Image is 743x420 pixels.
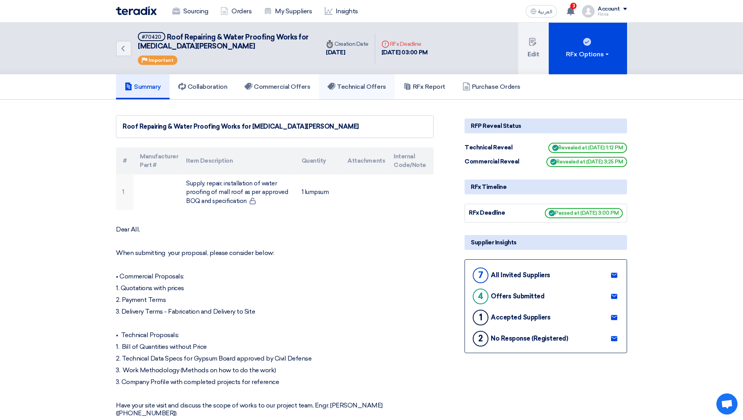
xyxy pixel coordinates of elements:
p: 1. Bill of Quantities without Price [116,343,434,351]
div: [DATE] 03:00 PM [381,48,428,57]
span: 3 [570,3,577,9]
a: Commercial Offers [236,74,319,99]
button: RFx Options [549,23,627,74]
div: Roof Repairing & Water Proofing Works for [MEDICAL_DATA][PERSON_NAME] [123,122,427,131]
div: 4 [473,289,488,304]
button: Edit [518,23,549,74]
div: 1 [473,310,488,325]
div: #70420 [142,34,161,39]
div: Offers Submitted [491,293,544,300]
div: All Invited Suppliers [491,271,550,279]
a: Insights [318,3,364,20]
h5: Summary [125,83,161,91]
p: 3. Work Methodology (Methods on how to do the work) [116,366,434,374]
p: • Technical Proposals: [116,331,434,339]
h5: Collaboration [178,83,228,91]
th: Attachments [341,147,387,174]
span: Roof Repairing & Water Proofing Works for [MEDICAL_DATA][PERSON_NAME] [138,33,309,50]
a: Open chat [716,393,738,415]
div: Account [598,6,620,13]
h5: Roof Repairing & Water Proofing Works for Yasmin Mall [138,32,310,51]
a: Collaboration [170,74,236,99]
p: 2. Technical Data Specs for Gypsum Board approved by Civil Defense [116,355,434,363]
div: No Response (Registered) [491,335,568,342]
p: 3. Delivery Terms - Fabrication and Delivery to Site [116,308,434,316]
a: Summary [116,74,170,99]
div: 2 [473,331,488,346]
img: profile_test.png [582,5,595,18]
th: # [116,147,134,174]
a: Orders [214,3,258,20]
div: RFx Timeline [465,179,627,194]
span: العربية [538,9,552,14]
th: Manufacturer Part # [134,147,180,174]
td: 1 [116,174,134,210]
th: Item Description [180,147,295,174]
th: Internal Code/Note [387,147,434,174]
h5: Purchase Orders [463,83,521,91]
button: العربية [526,5,557,18]
a: Purchase Orders [454,74,529,99]
span: Important [148,57,174,63]
h5: RFx Report [403,83,445,91]
div: RFx Options [566,50,610,59]
th: Quantity [295,147,342,174]
div: RFP Reveal Status [465,118,627,133]
span: Revealed at [DATE] 1:12 PM [548,143,627,153]
div: RFx Deadline [381,40,428,48]
h5: Technical Offers [327,83,386,91]
p: • Commercial Proposals: [116,273,434,280]
a: My Suppliers [258,3,318,20]
div: Hissa [598,12,627,16]
a: Technical Offers [319,74,394,99]
div: 7 [473,267,488,283]
td: Supply, repair, installation of water proofing of mall roof as per approved BOQ and specification [180,174,295,210]
div: [DATE] [326,48,369,57]
p: When submitting your proposal, please consider below: [116,249,434,257]
span: Passed at [DATE] 3:00 PM [545,208,623,218]
a: Sourcing [166,3,214,20]
div: Supplier Insights [465,235,627,250]
img: Teradix logo [116,6,157,15]
p: 2. Payment Terms [116,296,434,304]
td: 1 lumpsum [295,174,342,210]
div: Creation Date [326,40,369,48]
h5: Commercial Offers [244,83,310,91]
div: Accepted Suppliers [491,314,550,321]
p: Have your site visit and discuss the scope of works to our project team, Engr. [PERSON_NAME] ([PH... [116,402,434,417]
div: Technical Reveal [465,143,523,152]
a: RFx Report [395,74,454,99]
div: RFx Deadline [469,208,528,217]
span: Revealed at [DATE] 3:25 PM [546,157,627,167]
div: Commercial Reveal [465,157,523,166]
p: Dear All, [116,226,434,233]
p: 3. Company Profile with completed projects for reference [116,378,434,386]
p: 1. Quotations with prices [116,284,434,292]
